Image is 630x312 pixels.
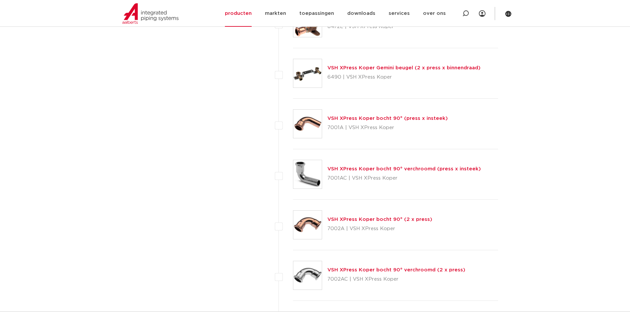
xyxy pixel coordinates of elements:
p: 7001AC | VSH XPress Koper [327,173,481,184]
a: VSH XPress Koper bocht 90° (2 x press) [327,217,432,222]
img: Thumbnail for VSH XPress Koper bocht 90° verchroomd (2 x press) [293,261,322,290]
img: Thumbnail for VSH XPress Koper bocht 90° verchroomd (press x insteek) [293,160,322,189]
p: 7002AC | VSH XPress Koper [327,274,465,285]
p: 7001A | VSH XPress Koper [327,122,448,133]
img: Thumbnail for VSH XPress Koper bocht 90° (2 x press) [293,211,322,239]
p: 6490 | VSH XPress Koper [327,72,481,83]
a: VSH XPress Koper Gemini beugel (2 x press x binnendraad) [327,65,481,70]
a: VSH XPress Koper bocht 90° verchroomd (2 x press) [327,267,465,272]
img: Thumbnail for VSH XPress Koper Gemini beugel (2 x press x binnendraad) [293,59,322,87]
img: Thumbnail for VSH XPress Koper bocht 90° (press x insteek) [293,110,322,138]
a: VSH XPress Koper bocht 90° (press x insteek) [327,116,448,121]
p: 6472L | VSH XPress Koper [327,21,483,32]
a: VSH XPress Koper bocht 90° verchroomd (press x insteek) [327,166,481,171]
p: 7002A | VSH XPress Koper [327,224,432,234]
